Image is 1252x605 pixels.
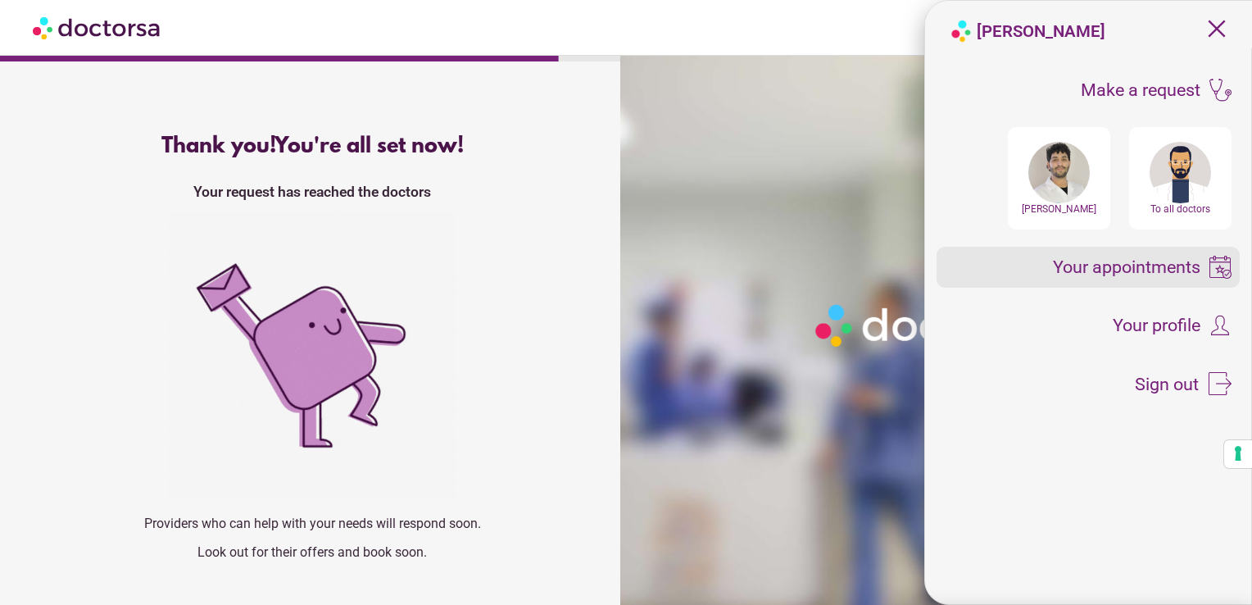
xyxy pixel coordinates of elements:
[169,212,456,499] img: success
[1209,314,1232,337] img: icons8-customer-100.png
[43,544,581,560] p: Look out for their offers and book soon.
[1209,256,1232,279] img: icons8-booking-100.png
[43,134,581,159] div: Thank you!
[1081,81,1200,99] span: Make a request
[1053,258,1200,276] span: Your appointments
[1133,203,1227,215] div: To all doctors
[274,134,464,159] span: You're all set now!
[43,516,581,531] p: Providers who can help with your needs will respond soon.
[1113,316,1200,334] span: Your profile
[33,9,162,46] img: Doctorsa.com
[1201,13,1232,44] span: close
[1012,203,1106,215] div: [PERSON_NAME]
[809,298,1059,353] img: Logo-Doctorsa-trans-White-partial-flat.png
[1209,79,1232,102] img: icons8-stethoscope-100.png
[977,21,1105,41] strong: [PERSON_NAME]
[950,20,973,43] img: logo-doctorsa-baloon.png
[193,184,431,200] strong: Your request has reached the doctors
[1135,375,1199,393] span: Sign out
[1209,372,1232,395] img: icons8-sign-out-50.png
[1224,440,1252,468] button: Your consent preferences for tracking technologies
